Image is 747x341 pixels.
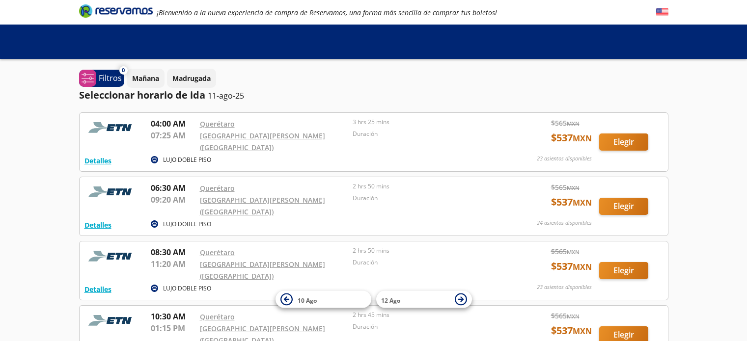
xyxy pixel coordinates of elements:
[276,291,371,308] button: 10 Ago
[573,262,592,272] small: MXN
[551,246,580,257] span: $ 565
[151,182,195,194] p: 06:30 AM
[127,69,165,88] button: Mañana
[157,8,497,17] em: ¡Bienvenido a la nueva experiencia de compra de Reservamos, una forma más sencilla de comprar tus...
[200,195,325,216] a: [GEOGRAPHIC_DATA][PERSON_NAME] ([GEOGRAPHIC_DATA])
[84,284,111,294] button: Detalles
[79,70,124,87] button: 0Filtros
[151,194,195,206] p: 09:20 AM
[551,195,592,210] span: $ 537
[163,284,211,293] p: LUJO DOBLE PISO
[151,258,195,270] p: 11:20 AM
[573,133,592,144] small: MXN
[353,182,501,191] p: 2 hrs 50 mins
[537,283,592,291] p: 23 asientos disponibles
[84,246,138,266] img: RESERVAMOS
[353,130,501,138] p: Duración
[200,248,235,257] a: Querétaro
[84,156,111,166] button: Detalles
[208,90,244,102] p: 11-ago-25
[567,248,580,256] small: MXN
[551,259,592,274] span: $ 537
[381,296,400,304] span: 12 Ago
[551,311,580,321] span: $ 565
[151,246,195,258] p: 08:30 AM
[84,182,138,202] img: RESERVAMOS
[551,118,580,128] span: $ 565
[537,155,592,163] p: 23 asientos disponibles
[84,220,111,230] button: Detalles
[599,133,648,151] button: Elegir
[353,322,501,331] p: Duración
[353,258,501,267] p: Duración
[151,322,195,334] p: 01:15 PM
[200,119,235,129] a: Querétaro
[551,131,592,145] span: $ 537
[551,323,592,338] span: $ 537
[163,220,211,229] p: LUJO DOBLE PISO
[151,118,195,130] p: 04:00 AM
[151,311,195,322] p: 10:30 AM
[567,120,580,127] small: MXN
[599,262,648,279] button: Elegir
[353,118,501,127] p: 3 hrs 25 mins
[353,194,501,203] p: Duración
[567,313,580,320] small: MXN
[151,130,195,141] p: 07:25 AM
[167,69,216,88] button: Madrugada
[163,156,211,164] p: LUJO DOBLE PISO
[656,6,668,19] button: English
[132,73,159,83] p: Mañana
[298,296,317,304] span: 10 Ago
[200,312,235,321] a: Querétaro
[551,182,580,192] span: $ 565
[84,311,138,330] img: RESERVAMOS
[200,260,325,281] a: [GEOGRAPHIC_DATA][PERSON_NAME] ([GEOGRAPHIC_DATA])
[99,72,122,84] p: Filtros
[573,326,592,337] small: MXN
[353,311,501,319] p: 2 hrs 45 mins
[79,88,205,103] p: Seleccionar horario de ida
[172,73,211,83] p: Madrugada
[599,198,648,215] button: Elegir
[84,118,138,137] img: RESERVAMOS
[122,66,125,75] span: 0
[353,246,501,255] p: 2 hrs 50 mins
[567,184,580,191] small: MXN
[537,219,592,227] p: 24 asientos disponibles
[79,3,153,18] i: Brand Logo
[200,184,235,193] a: Querétaro
[200,131,325,152] a: [GEOGRAPHIC_DATA][PERSON_NAME] ([GEOGRAPHIC_DATA])
[573,197,592,208] small: MXN
[79,3,153,21] a: Brand Logo
[376,291,472,308] button: 12 Ago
